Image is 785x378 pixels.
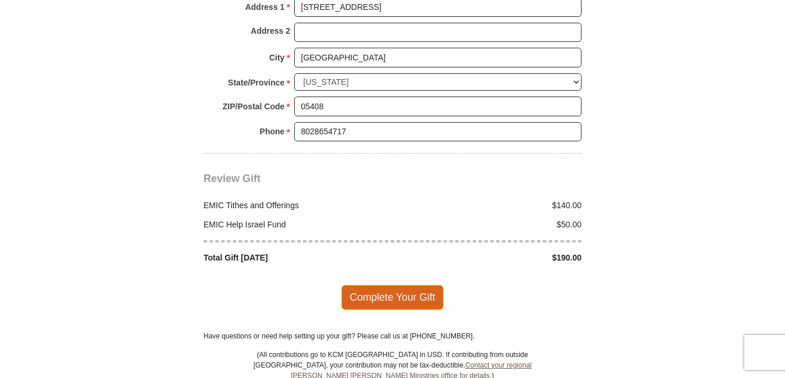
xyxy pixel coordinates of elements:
[228,74,284,91] strong: State/Province
[392,199,588,212] div: $140.00
[392,219,588,231] div: $50.00
[204,173,261,184] span: Review Gift
[341,285,444,309] span: Complete Your Gift
[223,98,285,115] strong: ZIP/Postal Code
[198,252,393,264] div: Total Gift [DATE]
[269,49,284,66] strong: City
[392,252,588,264] div: $190.00
[198,219,393,231] div: EMIC Help Israel Fund
[251,23,290,39] strong: Address 2
[204,331,581,341] p: Have questions or need help setting up your gift? Please call us at [PHONE_NUMBER].
[260,123,285,140] strong: Phone
[198,199,393,212] div: EMIC Tithes and Offerings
